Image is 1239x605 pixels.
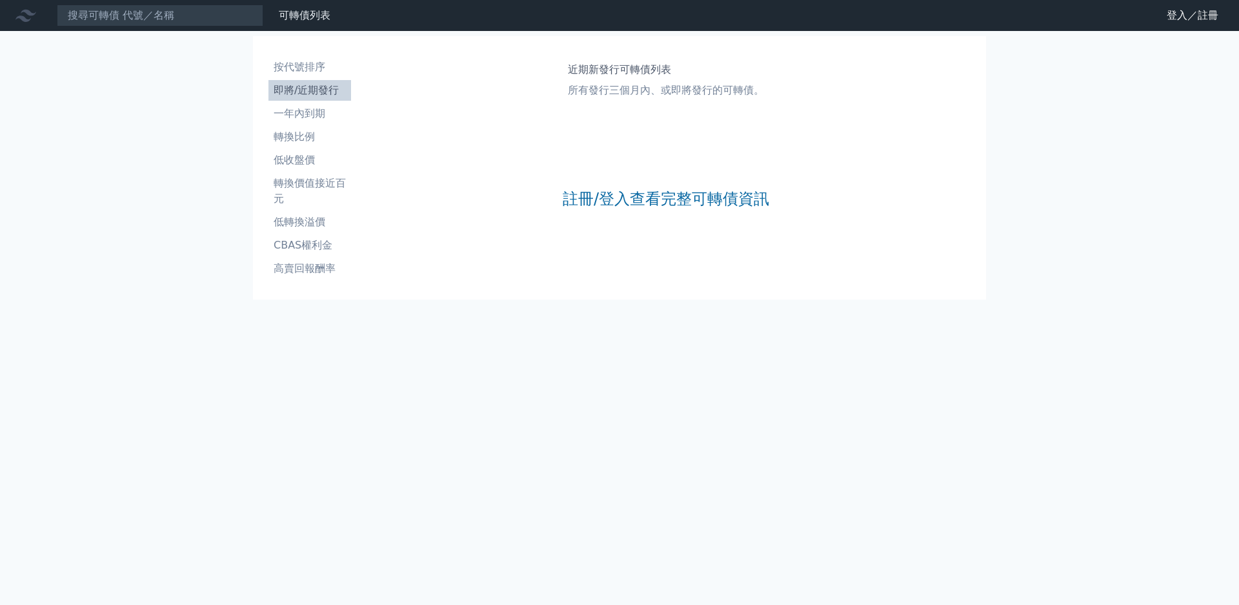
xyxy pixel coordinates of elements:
[268,261,351,276] li: 高賣回報酬率
[268,214,351,230] li: 低轉換溢價
[268,258,351,279] a: 高賣回報酬率
[268,103,351,124] a: 一年內到期
[268,129,351,145] li: 轉換比例
[268,176,351,207] li: 轉換價值接近百元
[568,62,764,77] h1: 近期新發行可轉債列表
[268,127,351,147] a: 轉換比例
[268,152,351,168] li: 低收盤價
[268,212,351,232] a: 低轉換溢價
[268,59,351,75] li: 按代號排序
[57,5,263,26] input: 搜尋可轉債 代號／名稱
[268,173,351,209] a: 轉換價值接近百元
[268,106,351,121] li: 一年內到期
[279,9,330,21] a: 可轉債列表
[563,189,769,209] a: 註冊/登入查看完整可轉債資訊
[268,150,351,170] a: 低收盤價
[268,80,351,101] a: 即將/近期發行
[268,57,351,77] a: 按代號排序
[568,83,764,98] p: 所有發行三個月內、或即將發行的可轉債。
[1156,5,1229,26] a: 登入／註冊
[268,83,351,98] li: 即將/近期發行
[268,235,351,256] a: CBAS權利金
[268,238,351,253] li: CBAS權利金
